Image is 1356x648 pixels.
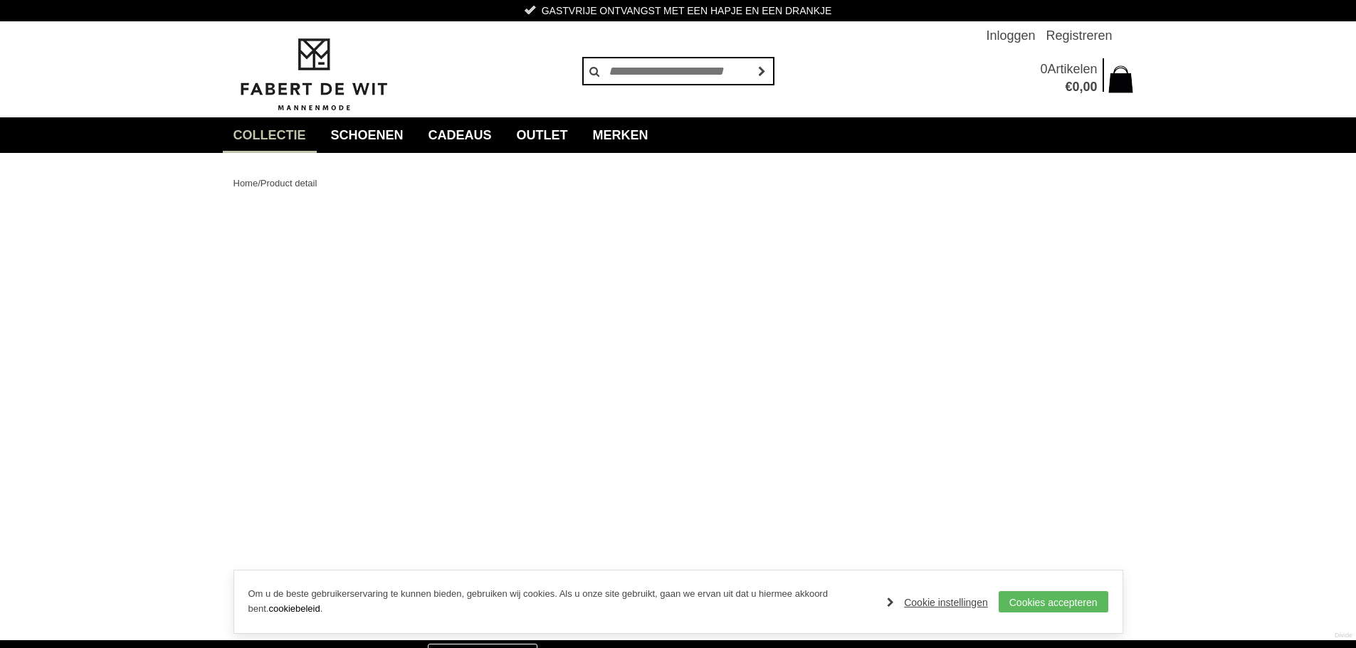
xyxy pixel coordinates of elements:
[1046,21,1112,50] a: Registreren
[233,36,394,113] img: Fabert de Wit
[986,21,1035,50] a: Inloggen
[1065,80,1072,94] span: €
[887,592,988,613] a: Cookie instellingen
[582,117,659,153] a: Merken
[1083,80,1097,94] span: 00
[320,117,414,153] a: Schoenen
[1047,62,1097,76] span: Artikelen
[418,117,503,153] a: Cadeaus
[1040,62,1047,76] span: 0
[1079,80,1083,94] span: ,
[506,117,579,153] a: Outlet
[258,178,261,188] span: /
[1335,627,1352,644] a: Divide
[248,587,873,617] p: Om u de beste gebruikerservaring te kunnen bieden, gebruiken wij cookies. Als u onze site gebruik...
[268,603,320,614] a: cookiebeleid
[261,178,317,188] a: Product detail
[223,117,317,153] a: collectie
[1072,80,1079,94] span: 0
[233,178,258,188] a: Home
[999,591,1108,612] a: Cookies accepteren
